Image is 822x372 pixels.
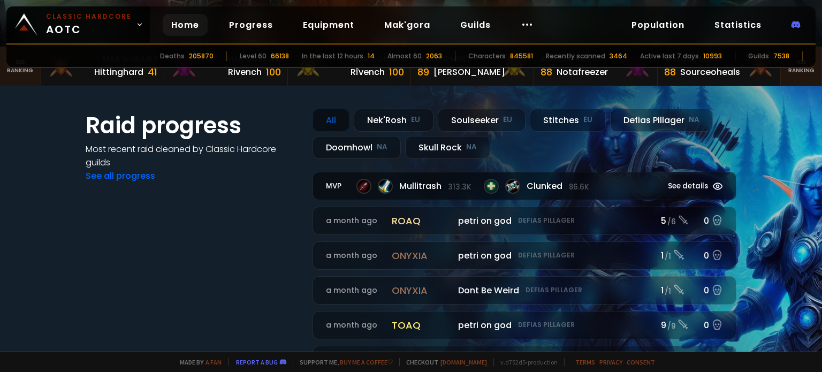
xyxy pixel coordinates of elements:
div: 205870 [189,51,214,61]
a: Classic HardcoreAOTC [6,6,150,43]
a: MVPMullitrash313.3kClunked86.6kSee details [313,172,736,200]
div: 41 [148,65,157,79]
div: Characters [468,51,506,61]
div: Defias Pillager [610,109,713,132]
div: Sourceoheals [680,65,740,79]
a: Terms [575,358,595,366]
small: NA [689,115,699,125]
div: Soulseeker [438,109,526,132]
div: Guilds [748,51,769,61]
div: Level 60 [240,51,267,61]
div: Almost 60 [387,51,422,61]
div: 100 [266,65,281,79]
div: Rivench [228,65,262,79]
div: 10993 [703,51,722,61]
h1: Raid progress [86,109,300,142]
a: Population [623,14,693,36]
a: a month agoroaqpetri on godDefias Pillager5 /60 [313,207,736,235]
h4: Most recent raid cleaned by Classic Hardcore guilds [86,142,300,169]
div: Doomhowl [313,136,401,159]
a: [DOMAIN_NAME] [440,358,487,366]
a: See all progress [86,170,155,182]
small: NA [377,142,387,153]
a: a fan [205,358,222,366]
a: Consent [627,358,655,366]
div: 14 [368,51,375,61]
small: EU [583,115,592,125]
div: Hittinghard [94,65,143,79]
div: In the last 12 hours [302,51,363,61]
a: a month agoonyxiapetri on godDefias Pillager1 /10 [313,241,736,270]
span: Made by [173,358,222,366]
a: Home [163,14,208,36]
small: MVP [326,181,346,192]
div: Rîvench [351,65,385,79]
div: Recently scanned [546,51,605,61]
div: 7538 [773,51,789,61]
small: NA [466,142,477,153]
small: Classic Hardcore [46,12,132,21]
a: Guilds [452,14,499,36]
div: Nek'Rosh [354,109,433,132]
div: 2063 [426,51,442,61]
div: 845581 [510,51,533,61]
a: a month agoonyxiaDont Be WeirdDefias Pillager1 /10 [313,276,736,305]
a: Privacy [599,358,622,366]
div: 88 [541,65,552,79]
span: Clunked [527,179,589,193]
div: 100 [389,65,404,79]
a: Buy me a coffee [340,358,393,366]
span: AOTC [46,12,132,37]
span: Checkout [399,358,487,366]
small: 86.6k [569,182,589,193]
div: Deaths [160,51,185,61]
a: Statistics [706,14,770,36]
div: [PERSON_NAME] [433,65,505,79]
div: 88 [664,65,676,79]
div: 66138 [271,51,289,61]
a: Report a bug [236,358,278,366]
span: Support me, [293,358,393,366]
div: Stitches [530,109,606,132]
span: v. d752d5 - production [493,358,558,366]
div: Notafreezer [557,65,608,79]
a: Progress [220,14,281,36]
a: Mak'gora [376,14,439,36]
div: 89 [417,65,429,79]
div: Active last 7 days [640,51,699,61]
small: EU [503,115,512,125]
a: a month agotoaqpetri on godDefias Pillager9 /90 [313,311,736,339]
a: Equipment [294,14,363,36]
small: EU [411,115,420,125]
span: Mullitrash [399,179,471,193]
small: 313.3k [448,182,471,193]
div: All [313,109,349,132]
div: Skull Rock [405,136,490,159]
div: 3464 [610,51,627,61]
span: See details [668,181,708,192]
